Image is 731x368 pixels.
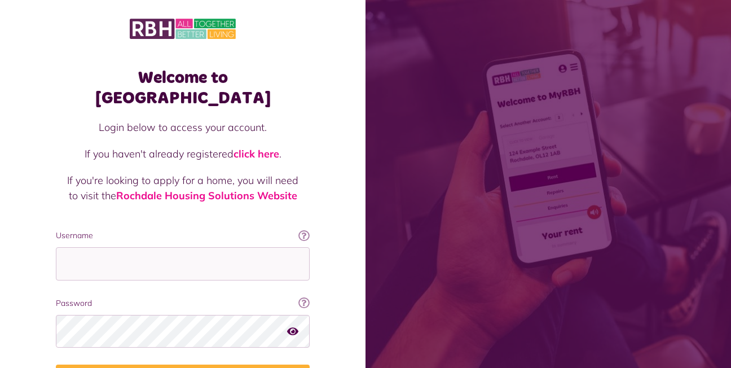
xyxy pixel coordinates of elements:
[56,230,310,242] label: Username
[67,173,298,203] p: If you're looking to apply for a home, you will need to visit the
[234,147,279,160] a: click here
[56,297,310,309] label: Password
[56,68,310,108] h1: Welcome to [GEOGRAPHIC_DATA]
[130,17,236,41] img: MyRBH
[67,146,298,161] p: If you haven't already registered .
[116,189,297,202] a: Rochdale Housing Solutions Website
[67,120,298,135] p: Login below to access your account.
